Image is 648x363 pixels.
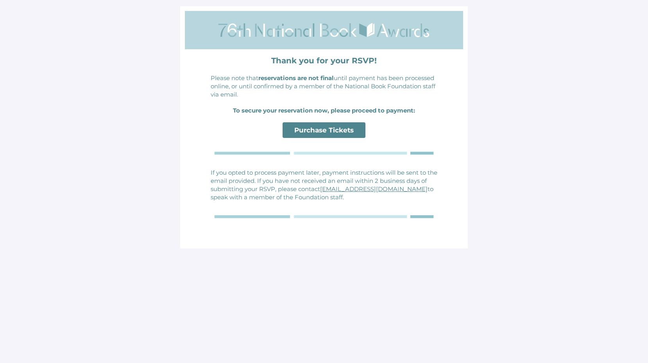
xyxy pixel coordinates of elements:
[258,74,334,82] strong: reservations are not final
[294,126,354,134] span: Purchase Tickets
[211,106,437,114] p: To secure your reservation now, please proceed to payment:
[211,168,437,201] p: If you opted to process payment later, payment instructions will be sent to the email provided. I...
[211,55,437,66] p: Thank you for your RSVP!
[211,74,437,98] p: Please note that until payment has been processed online, or until confirmed by a member of the N...
[320,185,428,193] a: [EMAIL_ADDRESS][DOMAIN_NAME]
[283,122,365,138] a: Purchase Tickets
